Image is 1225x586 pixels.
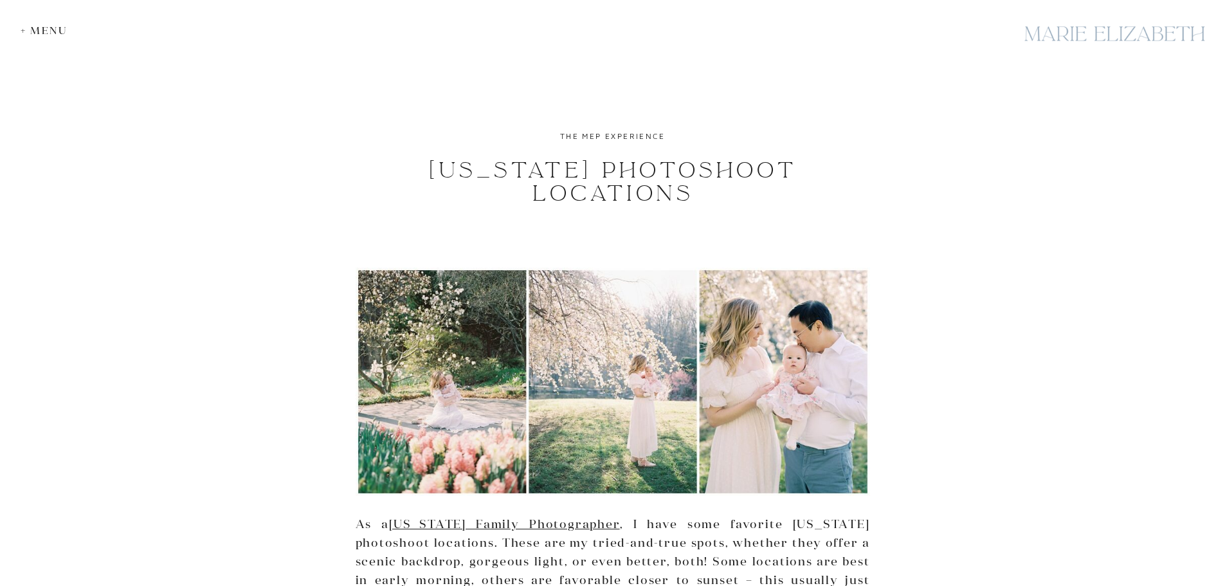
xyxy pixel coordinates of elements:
img: Maryland Photoshoot Locations - Collage Of 3 Images From Family Photo Session At Brookside Garden... [356,268,870,496]
a: [US_STATE] Family Photographer [389,517,620,531]
div: + Menu [21,24,74,37]
h1: [US_STATE] Photoshoot Locations [370,159,856,205]
a: The MEP Experience [560,131,665,141]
